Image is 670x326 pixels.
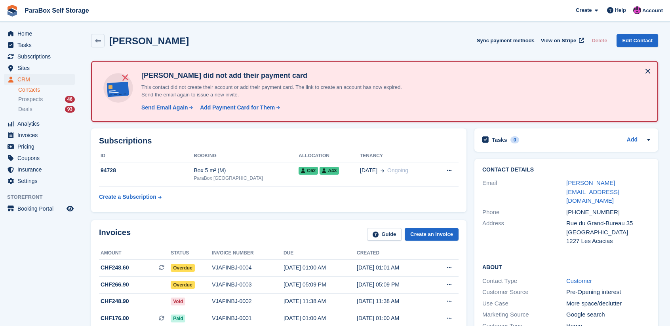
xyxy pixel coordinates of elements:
[538,34,586,47] a: View on Stripe
[17,62,65,73] span: Sites
[65,106,75,113] div: 93
[200,104,275,112] div: Add Payment Card for Them
[357,314,430,322] div: [DATE] 01:00 AM
[482,179,566,205] div: Email
[18,95,75,104] a: Prospects 46
[284,314,357,322] div: [DATE] 01:00 AM
[284,264,357,272] div: [DATE] 01:00 AM
[4,74,75,85] a: menu
[566,228,650,237] div: [GEOGRAPHIC_DATA]
[360,150,433,162] th: Tenancy
[17,203,65,214] span: Booking Portal
[17,118,65,129] span: Analytics
[101,314,129,322] span: CHF176.00
[101,71,135,105] img: no-card-linked-e7822e413c904bf8b177c4d89f31251c4716f9871600ec3ca5bfc59e148c83f4.svg
[171,264,195,272] span: Overdue
[171,315,185,322] span: Paid
[642,7,663,15] span: Account
[627,136,638,145] a: Add
[492,136,507,143] h2: Tasks
[4,130,75,141] a: menu
[17,28,65,39] span: Home
[7,193,79,201] span: Storefront
[284,247,357,260] th: Due
[284,297,357,305] div: [DATE] 11:38 AM
[17,40,65,51] span: Tasks
[99,136,459,145] h2: Subscriptions
[18,96,43,103] span: Prospects
[4,164,75,175] a: menu
[4,118,75,129] a: menu
[6,5,18,17] img: stora-icon-8386f47178a22dfd0bd8f6a31ec36ba5ce8667c1dd55bd0f319d3a0aa187defe.svg
[566,237,650,246] div: 1227 Les Acacias
[4,62,75,73] a: menu
[320,167,339,175] span: A43
[482,167,650,173] h2: Contact Details
[566,277,592,284] a: Customer
[17,175,65,187] span: Settings
[197,104,281,112] a: Add Payment Card for Them
[576,6,592,14] span: Create
[101,297,129,305] span: CHF248.90
[482,299,566,308] div: Use Case
[99,247,171,260] th: Amount
[299,150,360,162] th: Allocation
[17,74,65,85] span: CRM
[18,106,32,113] span: Deals
[171,281,195,289] span: Overdue
[138,83,415,99] p: This contact did not create their account or add their payment card. The link to create an accoun...
[101,264,129,272] span: CHF248.60
[284,281,357,289] div: [DATE] 05:09 PM
[138,71,415,80] h4: [PERSON_NAME] did not add their payment card
[4,175,75,187] a: menu
[194,166,299,175] div: Box 5 m² (M)
[65,204,75,213] a: Preview store
[4,40,75,51] a: menu
[109,36,189,46] h2: [PERSON_NAME]
[21,4,92,17] a: ParaBox Self Storage
[141,104,188,112] div: Send Email Again
[17,51,65,62] span: Subscriptions
[367,228,402,241] a: Guide
[482,277,566,286] div: Contact Type
[482,288,566,297] div: Customer Source
[4,141,75,152] a: menu
[99,193,156,201] div: Create a Subscription
[477,34,535,47] button: Sync payment methods
[17,141,65,152] span: Pricing
[4,203,75,214] a: menu
[482,310,566,319] div: Marketing Source
[212,297,284,305] div: VJAFINBJ-0002
[212,314,284,322] div: VJAFINBJ-0001
[588,34,610,47] button: Delete
[17,130,65,141] span: Invoices
[615,6,626,14] span: Help
[566,299,650,308] div: More space/declutter
[299,167,318,175] span: C62
[99,150,194,162] th: ID
[18,105,75,113] a: Deals 93
[482,263,650,271] h2: About
[212,264,284,272] div: VJAFINBJ-0004
[212,247,284,260] th: Invoice number
[566,208,650,217] div: [PHONE_NUMBER]
[99,228,131,241] h2: Invoices
[357,281,430,289] div: [DATE] 05:09 PM
[17,164,65,175] span: Insurance
[357,247,430,260] th: Created
[357,264,430,272] div: [DATE] 01:01 AM
[65,96,75,103] div: 46
[4,153,75,164] a: menu
[617,34,658,47] a: Edit Contact
[357,297,430,305] div: [DATE] 11:38 AM
[18,86,75,94] a: Contacts
[99,166,194,175] div: 94728
[99,190,162,204] a: Create a Subscription
[566,288,650,297] div: Pre-Opening interest
[405,228,459,241] a: Create an Invoice
[17,153,65,164] span: Coupons
[633,6,641,14] img: Paul Wolfson
[510,136,520,143] div: 0
[4,51,75,62] a: menu
[360,166,377,175] span: [DATE]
